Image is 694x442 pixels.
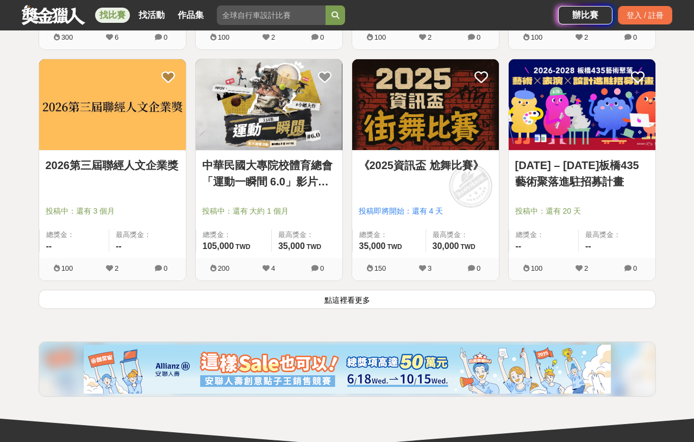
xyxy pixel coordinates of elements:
span: 最高獎金： [116,229,179,240]
span: 35,000 [278,241,305,251]
a: [DATE] – [DATE]板橋435藝術聚落進駐招募計畫 [515,157,649,190]
a: Cover Image [509,59,655,151]
a: Cover Image [352,59,499,151]
a: 辦比賽 [558,6,612,24]
span: 0 [164,264,167,272]
span: 200 [218,264,230,272]
button: 點這裡看更多 [39,290,656,309]
a: 作品集 [173,8,208,23]
span: TWD [387,243,402,251]
span: 100 [61,264,73,272]
span: 0 [477,33,480,41]
span: 2 [584,33,588,41]
span: 0 [633,33,637,41]
span: 100 [218,33,230,41]
span: 2 [428,33,432,41]
div: 登入 / 註冊 [618,6,672,24]
span: 105,000 [203,241,234,251]
span: 100 [531,264,543,272]
span: 最高獎金： [585,229,649,240]
span: 最高獎金： [433,229,492,240]
span: 總獎金： [203,229,265,240]
span: 總獎金： [46,229,103,240]
span: 0 [633,264,637,272]
span: 投稿即將開始：還有 4 天 [359,206,492,217]
span: -- [516,241,522,251]
img: Cover Image [39,59,186,150]
span: 投稿中：還有 20 天 [515,206,649,217]
span: TWD [307,243,321,251]
a: 中華民國大專院校體育總會「運動一瞬間 6.0」影片徵選活動 [202,157,336,190]
span: 投稿中：還有 3 個月 [46,206,179,217]
a: 2026第三屆聯經人文企業獎 [46,157,179,173]
img: Cover Image [196,59,342,150]
a: 找比賽 [95,8,130,23]
a: 找活動 [134,8,169,23]
span: 100 [374,33,386,41]
input: 全球自行車設計比賽 [217,5,326,25]
img: Cover Image [352,59,499,150]
span: -- [116,241,122,251]
span: -- [46,241,52,251]
span: 2 [584,264,588,272]
span: TWD [235,243,250,251]
span: 2 [271,33,275,41]
span: 300 [61,33,73,41]
span: 30,000 [433,241,459,251]
a: 《2025資訊盃 尬舞比賽》 [359,157,492,173]
span: -- [585,241,591,251]
span: 0 [320,264,324,272]
a: Cover Image [196,59,342,151]
span: 6 [115,33,118,41]
span: 2 [115,264,118,272]
span: 總獎金： [359,229,419,240]
img: cf4fb443-4ad2-4338-9fa3-b46b0bf5d316.png [84,345,611,394]
span: 0 [164,33,167,41]
span: TWD [460,243,475,251]
span: 100 [531,33,543,41]
a: Cover Image [39,59,186,151]
img: Cover Image [509,59,655,150]
span: 4 [271,264,275,272]
span: 投稿中：還有 大約 1 個月 [202,206,336,217]
span: 150 [374,264,386,272]
span: 0 [477,264,480,272]
span: 0 [320,33,324,41]
span: 總獎金： [516,229,572,240]
span: 最高獎金： [278,229,336,240]
span: 35,000 [359,241,386,251]
span: 3 [428,264,432,272]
